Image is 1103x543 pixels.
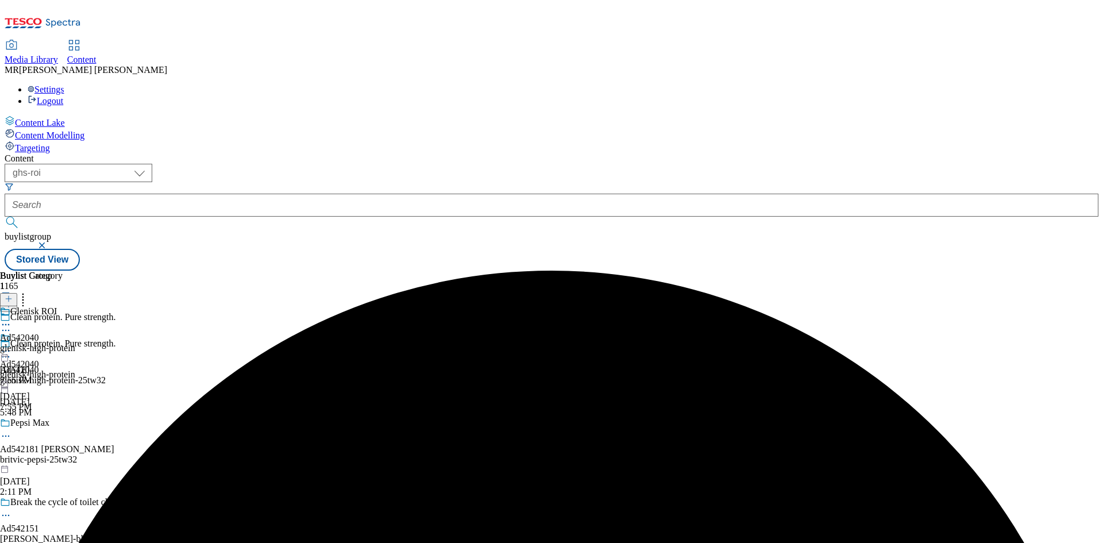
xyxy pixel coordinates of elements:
[5,194,1098,217] input: Search
[5,65,19,75] span: MR
[10,418,49,428] div: Pepsi Max
[5,128,1098,141] a: Content Modelling
[5,232,51,241] span: buylistgroup
[10,306,57,317] div: Glenisk ROI
[10,497,132,507] div: Break the cycle of toilet cleaning
[5,182,14,191] svg: Search Filters
[10,312,116,322] div: Clean protein. Pure strength.
[5,55,58,64] span: Media Library
[28,84,64,94] a: Settings
[67,55,97,64] span: Content
[19,65,167,75] span: [PERSON_NAME] [PERSON_NAME]
[5,153,1098,164] div: Content
[5,115,1098,128] a: Content Lake
[15,130,84,140] span: Content Modelling
[67,41,97,65] a: Content
[5,41,58,65] a: Media Library
[15,118,65,128] span: Content Lake
[28,96,63,106] a: Logout
[5,249,80,271] button: Stored View
[15,143,50,153] span: Targeting
[10,338,116,349] div: Clean protein. Pure strength.
[5,141,1098,153] a: Targeting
